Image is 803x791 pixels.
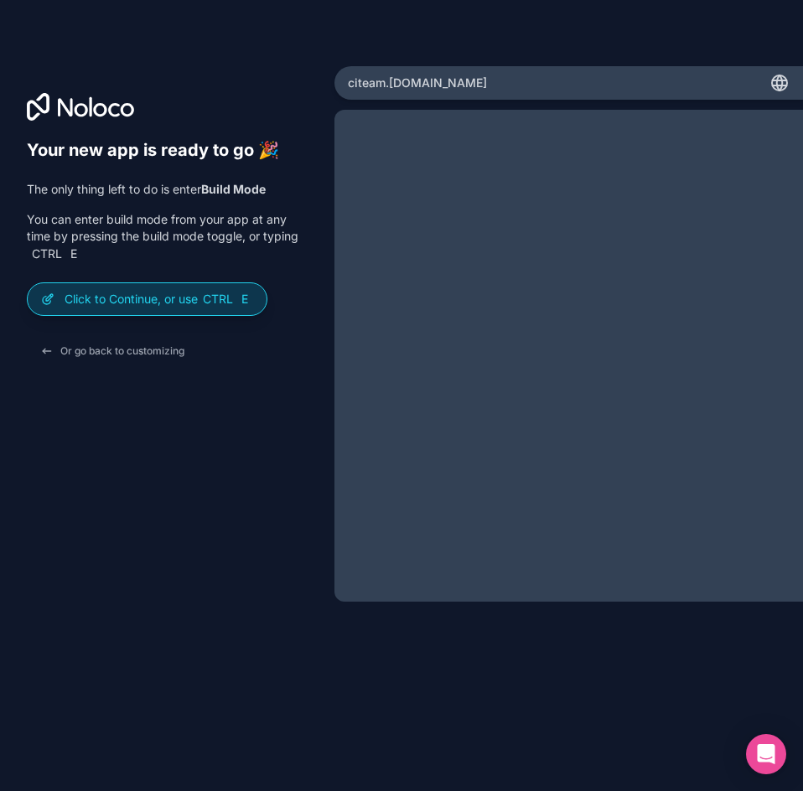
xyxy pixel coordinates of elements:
span: citeam .[DOMAIN_NAME] [348,75,487,91]
h6: Your new app is ready to go 🎉 [27,140,308,161]
p: You can enter build mode from your app at any time by pressing the build mode toggle, or typing [27,211,308,262]
span: E [67,247,80,261]
span: Ctrl [201,292,235,307]
span: Ctrl [30,246,64,261]
p: Click to Continue, or use [65,291,253,308]
p: The only thing left to do is enter [27,181,308,198]
button: Or go back to customizing [27,336,198,366]
span: E [238,292,251,306]
div: Open Intercom Messenger [746,734,786,774]
iframe: App Preview [334,110,803,602]
strong: Build Mode [201,182,266,196]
